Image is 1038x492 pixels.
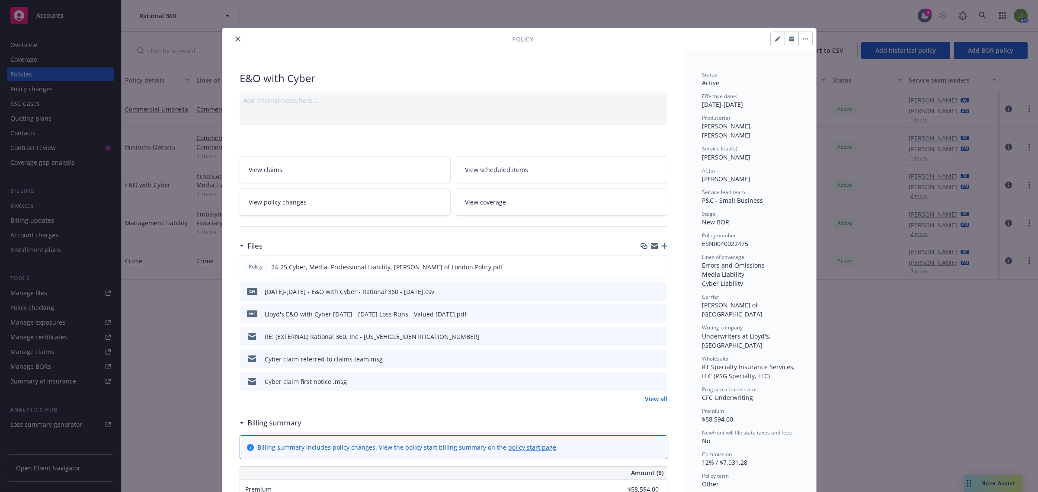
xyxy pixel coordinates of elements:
[702,188,745,196] span: Service lead team
[702,450,732,458] span: Commission
[247,263,264,271] span: Policy
[240,156,451,183] a: View claims
[702,93,799,109] div: [DATE] - [DATE]
[702,261,799,270] div: Errors and Omissions
[642,262,649,272] button: download file
[702,175,750,183] span: [PERSON_NAME]
[642,355,649,364] button: download file
[702,437,710,445] span: No
[240,417,301,428] div: Billing summary
[702,355,729,362] span: Wholesaler
[240,71,667,86] div: E&O with Cyber
[702,93,737,100] span: Effective dates
[257,443,558,452] div: Billing summary includes policy changes. View the policy start billing summary on the .
[265,355,383,364] div: Cyber claim referred to claims team.msg
[702,458,747,466] span: 12% / $7,031.28
[247,310,257,317] span: pdf
[702,153,750,161] span: [PERSON_NAME]
[702,332,772,349] span: Underwriters at Lloyd's, [GEOGRAPHIC_DATA]
[631,468,663,477] span: Amount ($)
[702,240,748,248] span: ESN0040022475
[702,393,753,402] span: CFC Underwriting
[240,188,451,216] a: View policy changes
[642,310,649,319] button: download file
[702,232,736,239] span: Policy number
[512,35,533,44] span: Policy
[702,122,754,139] span: [PERSON_NAME], [PERSON_NAME]
[233,34,243,44] button: close
[702,480,719,488] span: Other
[642,287,649,296] button: download file
[702,114,730,121] span: Producer(s)
[702,324,743,331] span: Writing company
[240,240,263,252] div: Files
[465,165,528,174] span: View scheduled items
[702,415,733,423] span: $58,594.00
[702,196,763,204] span: P&C - Small Business
[265,287,434,296] div: [DATE]-[DATE] - E&O with Cyber - Rational 360 - [DATE].csv
[247,288,257,294] span: csv
[508,443,556,451] a: policy start page
[702,71,717,78] span: Status
[702,253,744,261] span: Lines of coverage
[656,332,664,341] button: preview file
[265,377,347,386] div: Cyber claim first notice .msg
[702,472,729,479] span: Policy term
[656,355,664,364] button: preview file
[702,429,792,436] span: Newfront will file state taxes and fees
[642,332,649,341] button: download file
[265,310,467,319] div: Lloyd's E&O with Cyber [DATE] - [DATE] Loss Runs - Valued [DATE].pdf
[456,188,667,216] a: View coverage
[456,156,667,183] a: View scheduled items
[702,270,799,279] div: Media Liability
[465,198,506,207] span: View coverage
[265,332,480,341] div: RE: (EXTERNAL) Rational 360, Inc - [US_VEHICLE_IDENTIFICATION_NUMBER]
[702,79,719,87] span: Active
[656,310,664,319] button: preview file
[702,167,715,174] span: AC(s)
[702,386,757,393] span: Program administrator
[249,165,282,174] span: View claims
[656,262,663,272] button: preview file
[249,198,307,207] span: View policy changes
[656,287,664,296] button: preview file
[247,240,263,252] h3: Files
[702,363,797,380] span: RT Specialty Insurance Services, LLC (RSG Specialty, LLC)
[656,377,664,386] button: preview file
[702,210,716,217] span: Stage
[702,407,724,415] span: Premium
[247,417,301,428] h3: Billing summary
[702,279,799,288] div: Cyber Liability
[243,96,664,105] div: Add internal notes here...
[271,262,503,272] span: 24-25 Cyber, Media, Professional Liability, [PERSON_NAME] of London Policy.pdf
[702,301,762,318] span: [PERSON_NAME] of [GEOGRAPHIC_DATA]
[702,218,729,226] span: New BOR
[645,394,667,403] a: View all
[702,293,719,300] span: Carrier
[702,145,737,152] span: Service lead(s)
[642,377,649,386] button: download file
